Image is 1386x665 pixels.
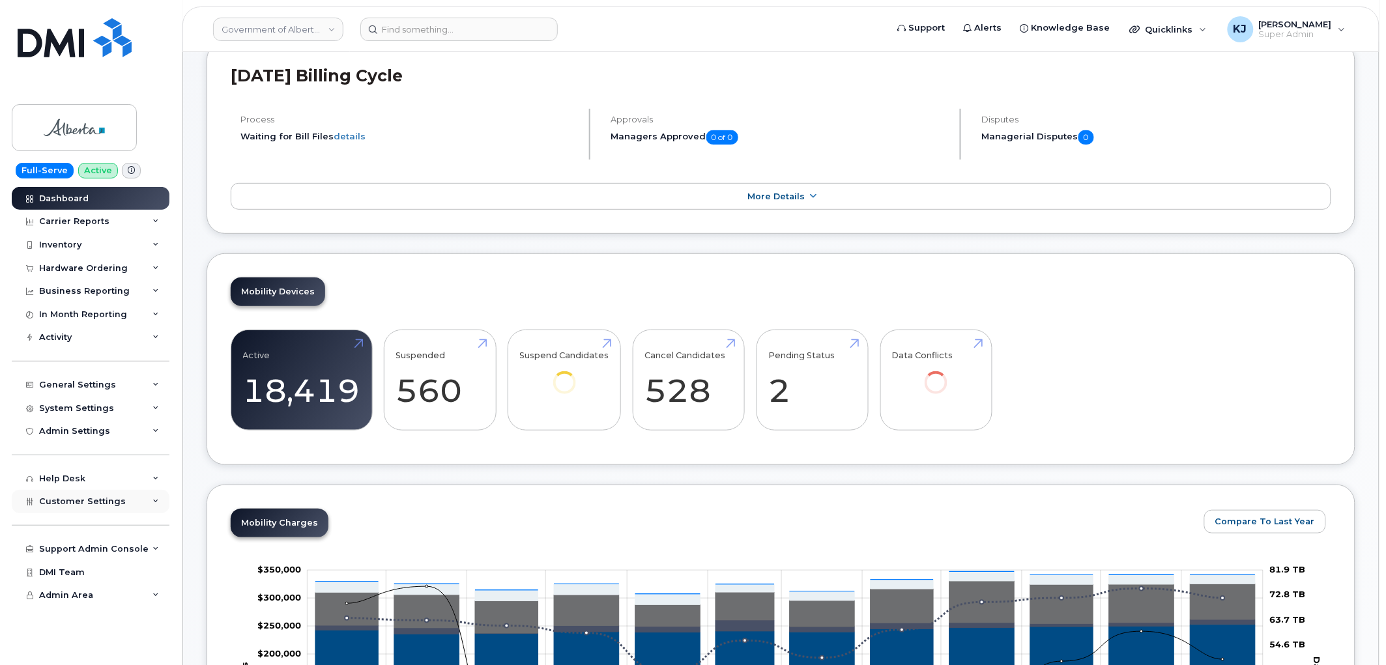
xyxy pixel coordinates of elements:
g: $0 [257,621,301,631]
a: details [334,131,366,141]
button: Compare To Last Year [1204,510,1326,533]
a: Suspend Candidates [520,337,609,412]
div: Quicklinks [1121,16,1216,42]
tspan: 81.9 TB [1270,564,1306,574]
a: Government of Alberta (GOA) [213,18,343,41]
tspan: $350,000 [257,564,301,574]
h4: Approvals [611,115,949,124]
span: [PERSON_NAME] [1259,19,1332,29]
g: Features [315,572,1255,605]
a: Knowledge Base [1011,15,1119,41]
a: Pending Status 2 [768,337,856,423]
span: 0 of 0 [706,130,738,145]
span: 0 [1078,130,1094,145]
span: Knowledge Base [1032,21,1110,35]
a: Mobility Devices [231,277,325,306]
a: Support [889,15,955,41]
span: Compare To Last Year [1215,515,1315,528]
h4: Disputes [982,115,1331,124]
tspan: $200,000 [257,649,301,659]
h2: [DATE] Billing Cycle [231,66,1331,85]
a: Cancel Candidates 528 [644,337,732,423]
input: Find something... [360,18,558,41]
tspan: $250,000 [257,621,301,631]
span: KJ [1234,21,1247,37]
g: Roaming [315,620,1255,634]
tspan: 72.8 TB [1270,589,1306,600]
g: $0 [257,649,301,659]
span: Alerts [975,21,1002,35]
span: Quicklinks [1146,24,1193,35]
tspan: 63.7 TB [1270,614,1306,625]
g: $0 [257,593,301,603]
div: Kobe Justice [1219,16,1355,42]
a: Suspended 560 [396,337,484,423]
a: Data Conflicts [892,337,980,412]
h5: Managers Approved [611,130,949,145]
span: Support [909,21,946,35]
tspan: $300,000 [257,593,301,603]
g: $0 [257,564,301,574]
tspan: 54.6 TB [1270,639,1306,649]
h5: Managerial Disputes [982,130,1331,145]
a: Mobility Charges [231,509,328,537]
span: Super Admin [1259,29,1332,40]
li: Waiting for Bill Files [240,130,578,143]
span: More Details [748,191,805,201]
a: Active 18,419 [243,337,360,423]
h4: Process [240,115,578,124]
a: Alerts [955,15,1011,41]
g: Data [315,581,1255,633]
